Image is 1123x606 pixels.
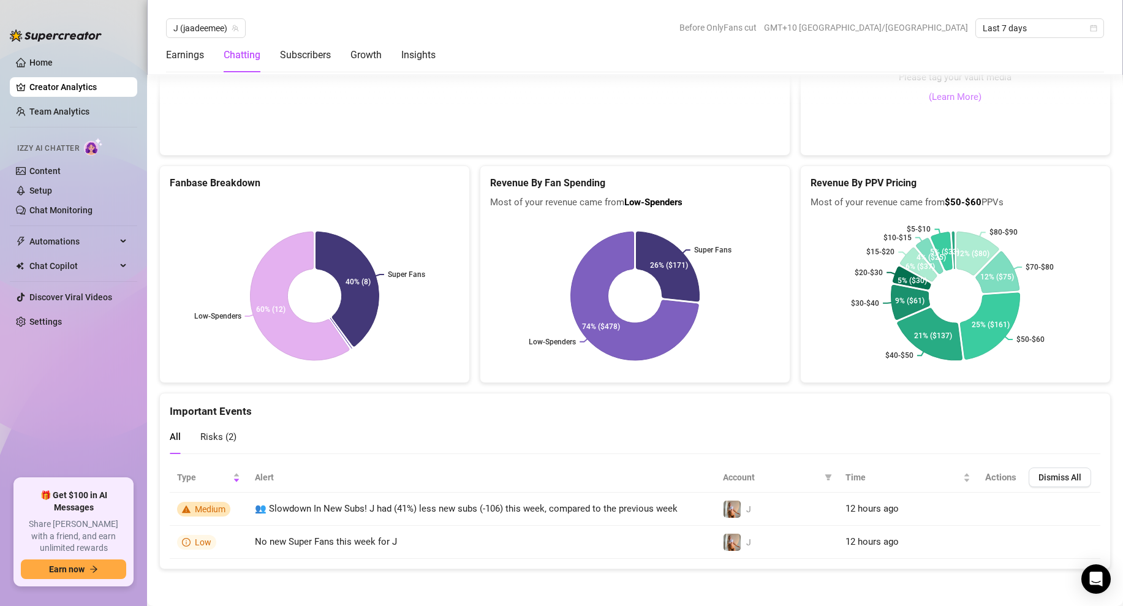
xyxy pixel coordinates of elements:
div: Open Intercom Messenger [1081,564,1111,594]
span: GMT+10 [GEOGRAPHIC_DATA]/[GEOGRAPHIC_DATA] [764,18,968,37]
button: Earn nowarrow-right [21,559,126,579]
span: team [232,25,239,32]
span: Izzy AI Chatter [17,143,79,154]
span: Please tag your vault media [899,70,1011,85]
h5: Fanbase Breakdown [170,176,459,191]
span: filter [825,474,832,481]
span: Dismiss All [1038,472,1081,482]
h5: Revenue By PPV Pricing [811,176,1100,191]
b: Low-Spenders [624,197,682,208]
text: $30-$40 [851,298,879,307]
span: No new Super Fans this week for J [255,536,397,547]
text: Low-Spenders [529,338,576,346]
a: Setup [29,186,52,195]
span: Most of your revenue came from [490,195,780,210]
a: Team Analytics [29,107,89,116]
a: (Learn More) [929,90,981,105]
text: Super Fans [694,246,732,254]
th: Time [838,463,978,493]
img: J [724,534,741,551]
span: arrow-right [89,565,98,574]
button: Dismiss All [1029,468,1091,487]
b: $50-$60 [945,197,981,208]
span: Earn now [49,564,85,574]
span: Automations [29,232,116,251]
span: Type [177,471,230,484]
div: Subscribers [280,48,331,62]
text: $40-$50 [885,351,913,360]
img: logo-BBDzfeDw.svg [10,29,102,42]
span: Share [PERSON_NAME] with a friend, and earn unlimited rewards [21,518,126,555]
div: Insights [401,48,436,62]
a: Discover Viral Videos [29,292,112,302]
span: Account [723,471,820,484]
text: $70-$80 [1026,263,1054,271]
span: Most of your revenue came from PPVs [811,195,1100,210]
img: J [724,501,741,518]
a: Creator Analytics [29,77,127,97]
span: warning [182,505,191,513]
h5: Revenue By Fan Spending [490,176,780,191]
span: J [746,504,751,514]
a: Home [29,58,53,67]
text: Super Fans [388,270,425,279]
text: $20-$30 [855,268,883,276]
span: Last 7 days [983,19,1097,37]
span: J [746,537,751,547]
text: $10-$15 [883,233,912,241]
span: Before OnlyFans cut [679,18,757,37]
div: Important Events [170,393,1100,420]
text: $50-$60 [1016,335,1045,344]
span: 12 hours ago [845,503,899,514]
th: Alert [248,463,716,493]
text: $80-$90 [989,228,1018,237]
span: Time [845,471,961,484]
span: Low [195,537,211,547]
div: Earnings [166,48,204,62]
div: Growth [350,48,382,62]
span: 👥 Slowdown In New Subs! J had (41%) less new subs (-106) this week, compared to the previous week [255,503,678,514]
text: $5-$10 [907,225,931,233]
span: filter [822,468,834,487]
text: $15-$20 [866,248,894,256]
span: thunderbolt [16,237,26,246]
div: Chatting [224,48,260,62]
span: 12 hours ago [845,536,899,547]
span: J (jaadeemee) [173,19,238,37]
a: Settings [29,317,62,327]
span: Medium [195,504,225,514]
span: Risks ( 2 ) [200,431,236,442]
span: All [170,431,181,442]
a: Chat Monitoring [29,205,93,215]
a: Content [29,166,61,176]
text: Low-Spenders [194,312,241,320]
th: Type [170,463,248,493]
span: 🎁 Get $100 in AI Messages [21,490,126,513]
span: Chat Copilot [29,256,116,276]
img: Chat Copilot [16,262,24,270]
img: AI Chatter [84,138,103,156]
span: info-circle [182,538,191,547]
span: Actions [985,472,1016,483]
span: calendar [1090,25,1097,32]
